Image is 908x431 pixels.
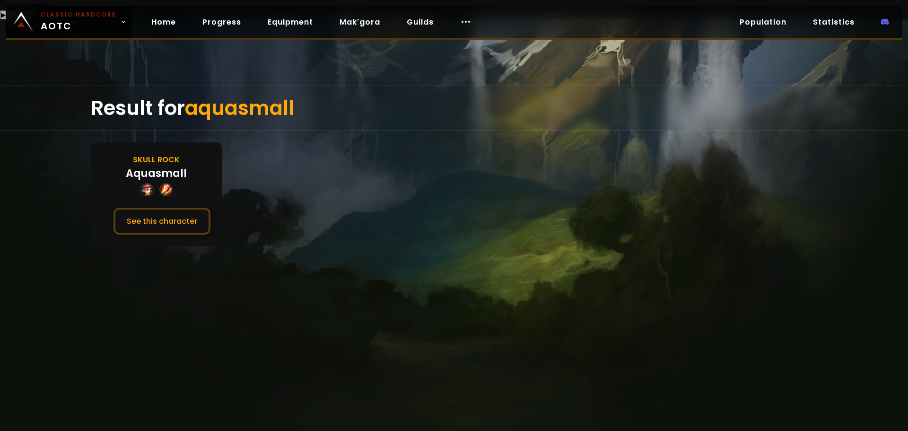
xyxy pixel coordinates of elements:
a: Population [732,12,794,32]
a: AOTC [6,6,132,38]
a: Home [144,12,183,32]
div: Result for [91,86,817,131]
a: Equipment [260,12,321,32]
a: Guilds [399,12,441,32]
div: Aquasmall [126,166,187,181]
span: aquasmall [185,94,294,122]
a: Statistics [805,12,862,32]
a: Progress [195,12,249,32]
a: Mak'gora [332,12,388,32]
div: Skull Rock [133,154,180,166]
span: AOTC [41,10,116,33]
button: See this character [113,208,210,235]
